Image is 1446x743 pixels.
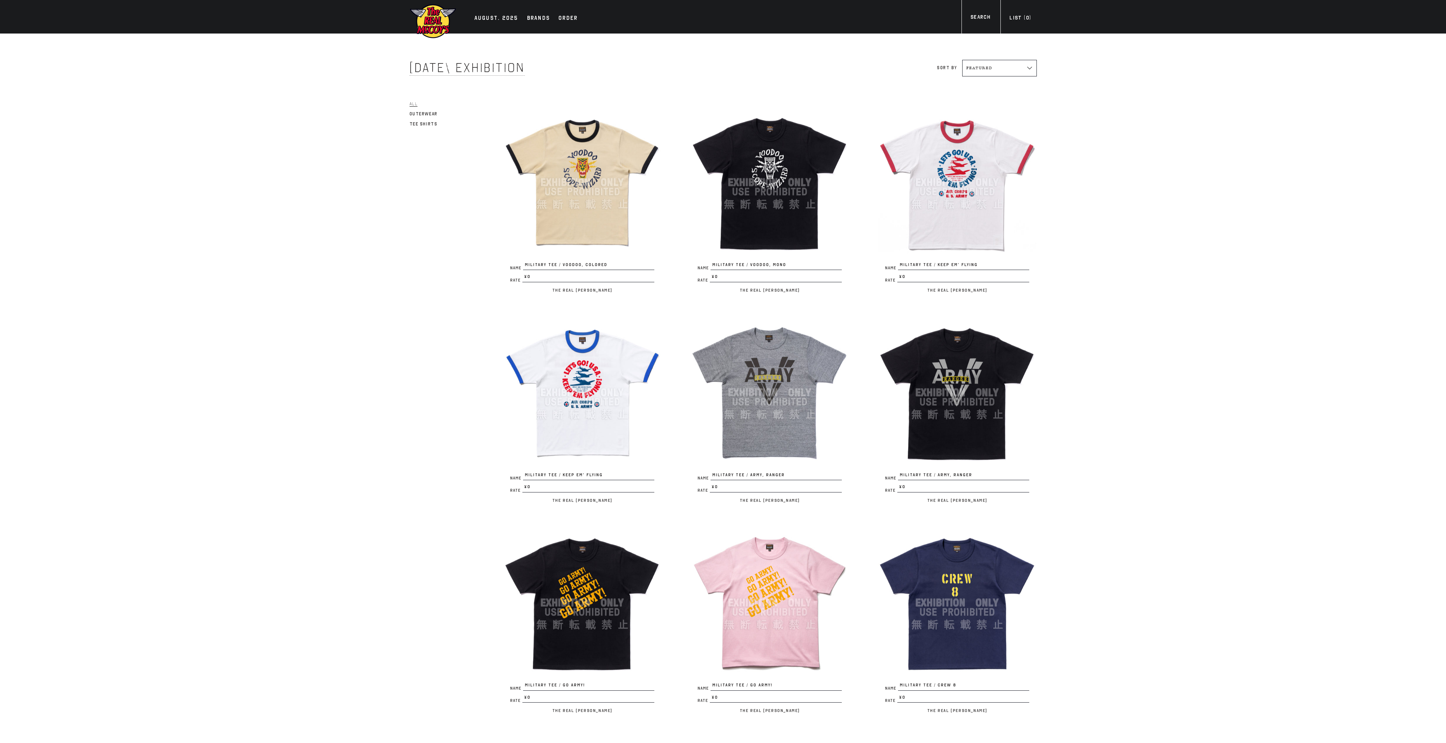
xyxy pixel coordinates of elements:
[970,13,990,23] div: Search
[522,694,654,703] span: ¥0
[523,472,654,481] span: MILITARY TEE / KEEP EM’ FLYING
[698,476,711,480] span: Name
[410,99,418,108] a: All
[710,484,842,492] span: ¥0
[897,274,1029,282] span: ¥0
[510,278,522,282] span: Rate
[878,103,1036,262] img: MILITARY TEE / KEEP EM’ FLYING
[503,523,662,682] img: MILITARY TEE / GO ARMY!
[885,686,898,690] span: Name
[878,496,1036,505] p: The Real [PERSON_NAME]
[410,111,438,116] span: Outerwear
[898,682,1029,691] span: MILITARY TEE / CREW 8
[878,313,1036,505] a: MILITARY TEE / ARMY, RANGER NameMILITARY TEE / ARMY, RANGER Rate¥0 The Real [PERSON_NAME]
[885,476,898,480] span: Name
[878,286,1036,295] p: The Real [PERSON_NAME]
[410,4,456,39] img: mccoys-exhibition
[1009,14,1031,24] div: List ( )
[503,706,662,715] p: The Real [PERSON_NAME]
[897,484,1029,492] span: ¥0
[510,699,522,703] span: Rate
[690,103,849,295] a: MILITARY TEE / VOODOO, MONO NameMILITARY TEE / VOODOO, MONO Rate¥0 The Real [PERSON_NAME]
[690,523,849,682] img: MILITARY TEE / GO ARMY!
[522,274,654,282] span: ¥0
[410,60,525,76] span: [DATE] Exhibition
[690,706,849,715] p: The Real [PERSON_NAME]
[503,103,662,295] a: MILITARY TEE / VOODOO, COLORED NameMILITARY TEE / VOODOO, COLORED Rate¥0 The Real [PERSON_NAME]
[698,686,711,690] span: Name
[710,274,842,282] span: ¥0
[510,266,523,270] span: Name
[690,313,849,472] img: MILITARY TEE / ARMY, RANGER
[410,120,438,128] a: Tee Shirts
[878,706,1036,715] p: The Real [PERSON_NAME]
[898,472,1029,481] span: MILITARY TEE / ARMY, RANGER
[1000,14,1040,24] a: List (0)
[474,14,518,24] div: AUGUST. 2025
[878,313,1036,472] img: MILITARY TEE / ARMY, RANGER
[1026,15,1029,21] span: 0
[503,313,662,472] img: MILITARY TEE / KEEP EM’ FLYING
[503,496,662,505] p: The Real [PERSON_NAME]
[471,14,522,24] a: AUGUST. 2025
[690,313,849,505] a: MILITARY TEE / ARMY, RANGER NameMILITARY TEE / ARMY, RANGER Rate¥0 The Real [PERSON_NAME]
[522,484,654,492] span: ¥0
[698,278,710,282] span: Rate
[558,14,578,24] div: Order
[690,523,849,715] a: MILITARY TEE / GO ARMY! NameMILITARY TEE / GO ARMY! Rate¥0 The Real [PERSON_NAME]
[503,286,662,295] p: The Real [PERSON_NAME]
[555,14,581,24] a: Order
[885,278,897,282] span: Rate
[885,699,897,703] span: Rate
[698,699,710,703] span: Rate
[410,110,438,118] a: Outerwear
[410,121,438,127] span: Tee Shirts
[503,313,662,505] a: MILITARY TEE / KEEP EM’ FLYING NameMILITARY TEE / KEEP EM’ FLYING Rate¥0 The Real [PERSON_NAME]
[961,13,999,23] a: Search
[937,65,957,70] label: Sort by
[690,496,849,505] p: The Real [PERSON_NAME]
[710,694,842,703] span: ¥0
[897,694,1029,703] span: ¥0
[698,266,711,270] span: Name
[885,488,897,492] span: Rate
[711,472,842,481] span: MILITARY TEE / ARMY, RANGER
[690,103,849,262] img: MILITARY TEE / VOODOO, MONO
[698,488,710,492] span: Rate
[410,101,418,107] span: All
[523,262,654,270] span: MILITARY TEE / VOODOO, COLORED
[510,488,522,492] span: Rate
[503,103,662,262] img: MILITARY TEE / VOODOO, COLORED
[885,266,898,270] span: Name
[503,523,662,715] a: MILITARY TEE / GO ARMY! NameMILITARY TEE / GO ARMY! Rate¥0 The Real [PERSON_NAME]
[527,14,550,24] div: Brands
[510,476,523,480] span: Name
[878,103,1036,295] a: MILITARY TEE / KEEP EM’ FLYING NameMILITARY TEE / KEEP EM’ FLYING Rate¥0 The Real [PERSON_NAME]
[510,686,523,690] span: Name
[711,682,842,691] span: MILITARY TEE / GO ARMY!
[523,682,654,691] span: MILITARY TEE / GO ARMY!
[690,286,849,295] p: The Real [PERSON_NAME]
[878,523,1036,715] a: MILITARY TEE / CREW 8 NameMILITARY TEE / CREW 8 Rate¥0 The Real [PERSON_NAME]
[898,262,1029,270] span: MILITARY TEE / KEEP EM’ FLYING
[711,262,842,270] span: MILITARY TEE / VOODOO, MONO
[878,523,1036,682] img: MILITARY TEE / CREW 8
